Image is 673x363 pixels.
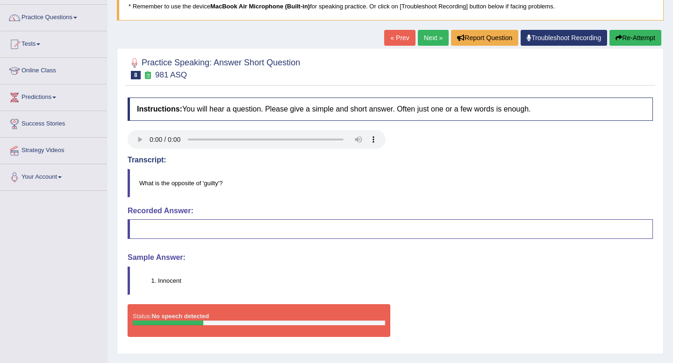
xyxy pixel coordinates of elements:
button: Re-Attempt [609,30,661,46]
blockquote: What is the opposite of 'guilty'? [128,169,653,197]
h4: Recorded Answer: [128,207,653,215]
b: MacBook Air Microphone (Built-in) [210,3,310,10]
a: Tests [0,31,107,55]
a: Troubleshoot Recording [521,30,607,46]
a: Predictions [0,84,107,108]
small: Exam occurring question [143,71,153,80]
a: Next » [418,30,449,46]
div: Status: [128,304,390,337]
li: Innocent [158,276,652,285]
small: 981 ASQ [155,70,187,79]
button: Report Question [451,30,518,46]
h4: Transcript: [128,156,653,164]
a: « Prev [384,30,415,46]
h4: Sample Answer: [128,253,653,262]
b: Instructions: [137,105,182,113]
strong: No speech detected [151,313,209,320]
a: Your Account [0,164,107,188]
a: Online Class [0,58,107,81]
a: Success Stories [0,111,107,134]
h4: You will hear a question. Please give a simple and short answer. Often just one or a few words is... [128,98,653,121]
h2: Practice Speaking: Answer Short Question [128,56,300,79]
span: 8 [131,71,141,79]
a: Strategy Videos [0,138,107,161]
a: Practice Questions [0,5,107,28]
